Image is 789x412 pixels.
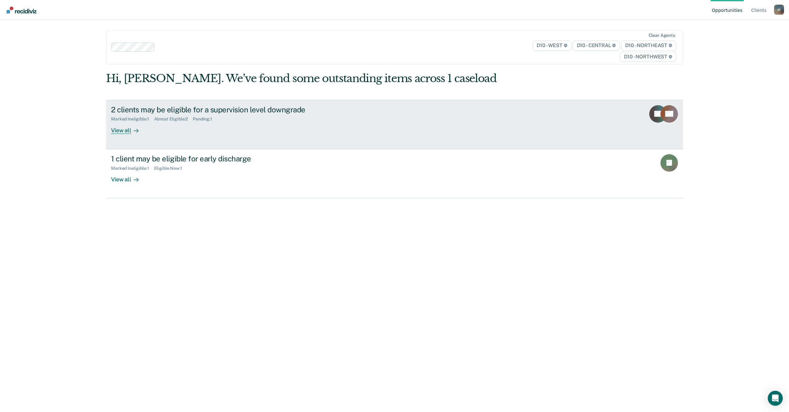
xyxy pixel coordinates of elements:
div: 2 clients may be eligible for a supervision level downgrade [111,105,330,114]
div: Eligible Now : 1 [154,166,187,171]
span: D10 - NORTHWEST [620,52,676,62]
div: Clear agents [649,33,675,38]
div: View all [111,171,146,183]
div: Open Intercom Messenger [768,391,783,406]
div: View all [111,122,146,134]
a: 2 clients may be eligible for a supervision level downgradeMarked Ineligible:1Almost Eligible:2Pe... [106,100,683,149]
span: D10 - NORTHEAST [621,41,676,51]
div: Marked Ineligible : 1 [111,116,154,122]
a: 1 client may be eligible for early dischargeMarked Ineligible:1Eligible Now:1View all [106,149,683,198]
img: Recidiviz [7,7,37,13]
button: Profile dropdown button [774,5,784,15]
div: M [774,5,784,15]
div: Marked Ineligible : 1 [111,166,154,171]
div: Pending : 1 [193,116,217,122]
span: D10 - WEST [533,41,571,51]
div: Hi, [PERSON_NAME]. We’ve found some outstanding items across 1 caseload [106,72,567,85]
div: Almost Eligible : 2 [154,116,193,122]
span: D10 - CENTRAL [573,41,620,51]
div: 1 client may be eligible for early discharge [111,154,330,163]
